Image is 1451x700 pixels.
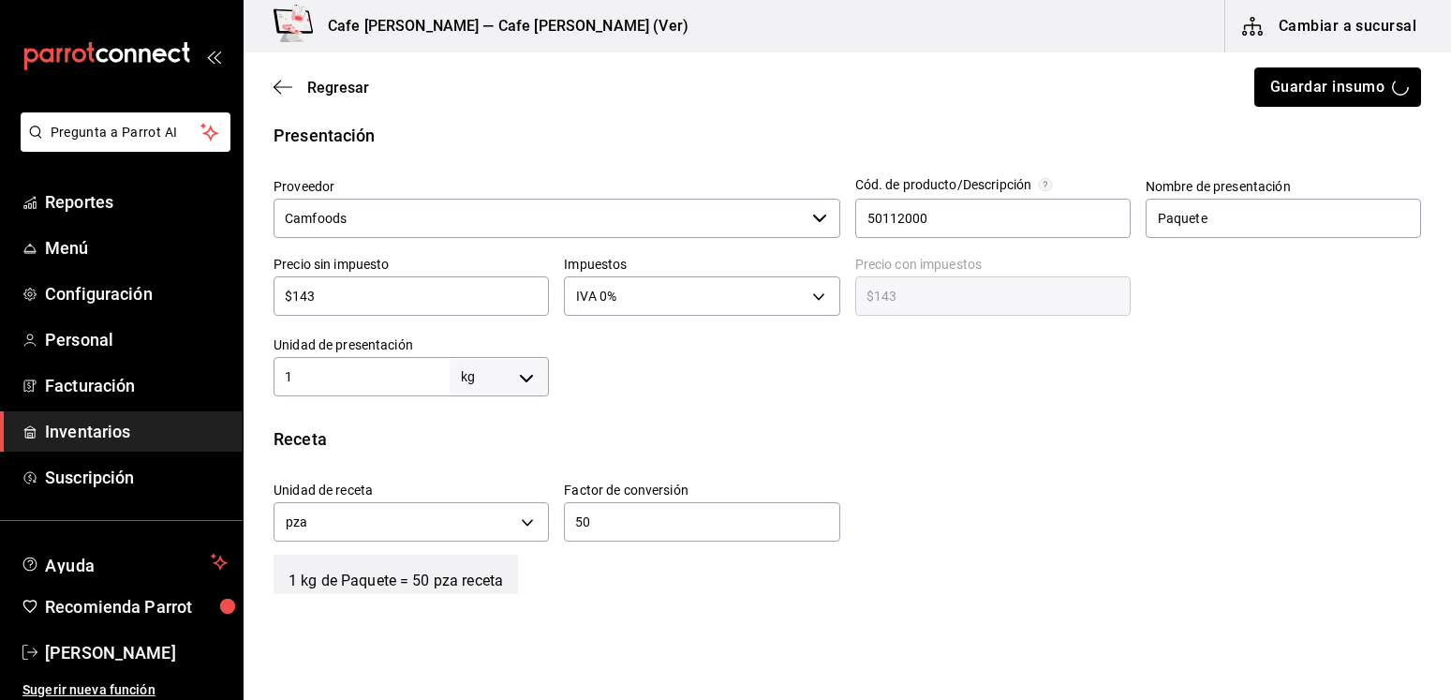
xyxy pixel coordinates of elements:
[274,258,549,271] label: Precio sin impuesto
[45,419,228,444] span: Inventarios
[564,276,839,316] div: IVA 0%
[564,258,839,271] label: Impuestos
[21,112,230,152] button: Pregunta a Parrot AI
[51,123,201,142] span: Pregunta a Parrot AI
[855,258,1131,271] label: Precio con impuestos
[274,502,549,542] div: pza
[313,15,688,37] h3: Cafe [PERSON_NAME] — Cafe [PERSON_NAME] (Ver)
[855,178,1032,191] div: Cód. de producto/Descripción
[450,359,549,395] div: kg
[45,373,228,398] span: Facturación
[45,465,228,490] span: Suscripción
[564,511,839,533] input: 0
[274,484,549,497] label: Unidad de receta
[274,180,840,193] label: Proveedor
[274,426,1421,452] div: Receta
[274,555,518,594] span: 1 kg de Paquete = 50 pza receta
[564,484,839,497] label: Factor de conversión
[45,594,228,619] span: Recomienda Parrot
[45,551,203,573] span: Ayuda
[274,199,805,238] input: Ver todos
[855,285,1131,307] input: $0.00
[22,680,228,700] span: Sugerir nueva función
[1254,67,1421,107] button: Guardar insumo
[206,49,221,64] button: open_drawer_menu
[274,285,549,307] input: $0.00
[45,189,228,215] span: Reportes
[274,338,549,351] label: Unidad de presentación
[307,79,369,97] span: Regresar
[274,365,450,388] input: 0
[855,199,1131,238] input: Opcional
[45,281,228,306] span: Configuración
[274,79,369,97] button: Regresar
[45,640,228,665] span: [PERSON_NAME]
[45,235,228,261] span: Menú
[274,123,1421,148] div: Presentación
[244,52,1451,594] main: ;
[1146,180,1421,193] label: Nombre de presentación
[1146,199,1421,238] input: Opcional
[13,136,230,156] a: Pregunta a Parrot AI
[45,327,228,352] span: Personal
